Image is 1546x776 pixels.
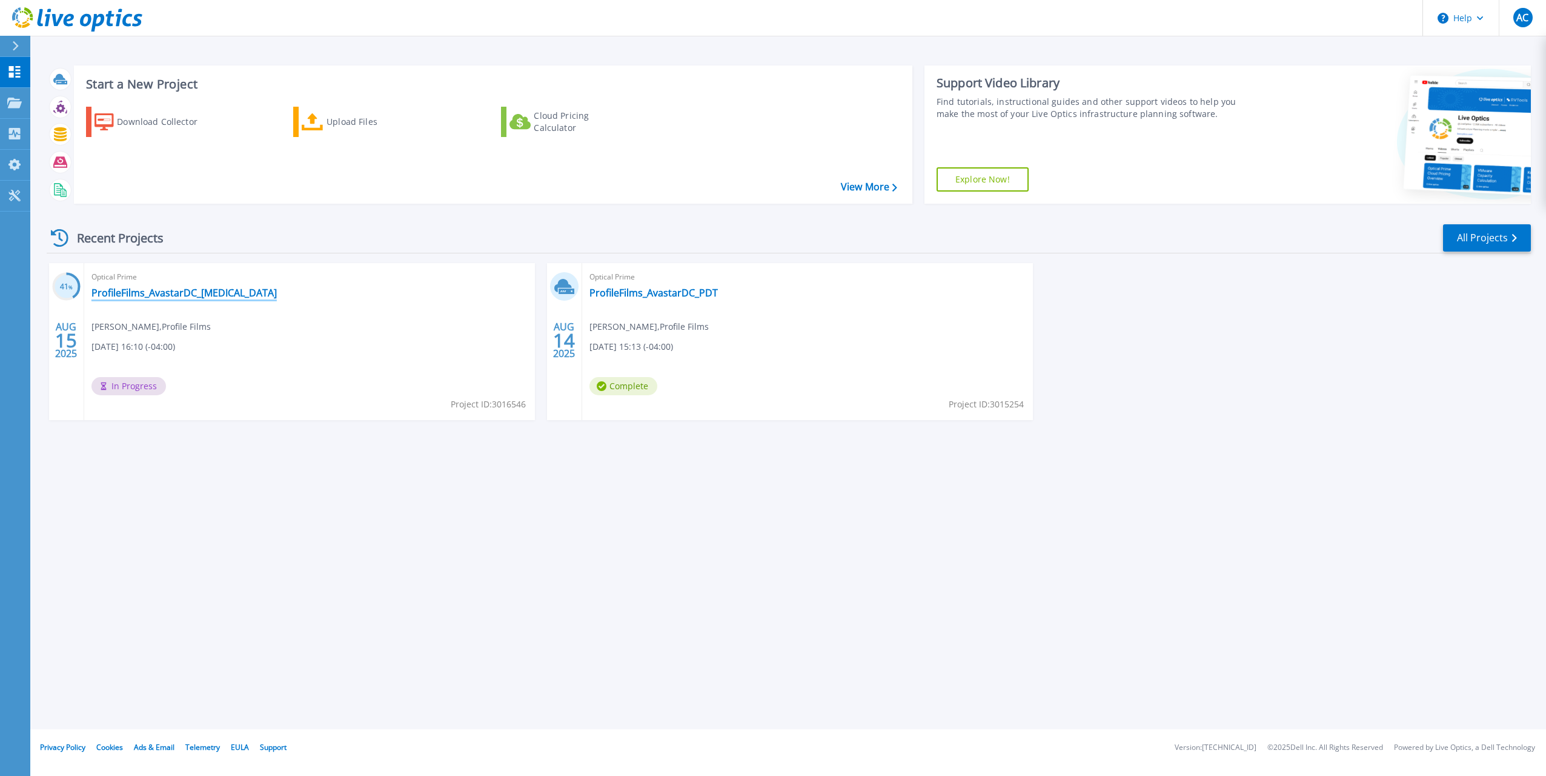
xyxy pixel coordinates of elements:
[949,398,1024,411] span: Project ID: 3015254
[1394,744,1535,752] li: Powered by Live Optics, a Dell Technology
[52,280,81,294] h3: 41
[55,335,77,346] span: 15
[68,284,73,290] span: %
[91,340,175,353] span: [DATE] 16:10 (-04:00)
[1267,744,1383,752] li: © 2025 Dell Inc. All Rights Reserved
[91,287,277,299] a: ProfileFilms_AvastarDC_[MEDICAL_DATA]
[1175,744,1256,752] li: Version: [TECHNICAL_ID]
[185,742,220,752] a: Telemetry
[451,398,526,411] span: Project ID: 3016546
[86,107,221,137] a: Download Collector
[293,107,428,137] a: Upload Files
[937,96,1250,120] div: Find tutorials, instructional guides and other support videos to help you make the most of your L...
[260,742,287,752] a: Support
[589,340,673,353] span: [DATE] 15:13 (-04:00)
[96,742,123,752] a: Cookies
[937,167,1029,192] a: Explore Now!
[937,75,1250,91] div: Support Video Library
[534,110,631,134] div: Cloud Pricing Calculator
[552,318,576,363] div: AUG 2025
[55,318,78,363] div: AUG 2025
[91,320,211,333] span: [PERSON_NAME] , Profile Films
[86,78,897,91] h3: Start a New Project
[589,270,1026,284] span: Optical Prime
[40,742,85,752] a: Privacy Policy
[47,223,180,253] div: Recent Projects
[553,335,575,346] span: 14
[589,320,709,333] span: [PERSON_NAME] , Profile Films
[91,270,528,284] span: Optical Prime
[117,110,214,134] div: Download Collector
[134,742,174,752] a: Ads & Email
[589,287,718,299] a: ProfileFilms_AvastarDC_PDT
[91,377,166,395] span: In Progress
[501,107,636,137] a: Cloud Pricing Calculator
[841,181,897,193] a: View More
[1443,224,1531,252] a: All Projects
[327,110,423,134] div: Upload Files
[589,377,657,395] span: Complete
[231,742,249,752] a: EULA
[1516,13,1528,22] span: AC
